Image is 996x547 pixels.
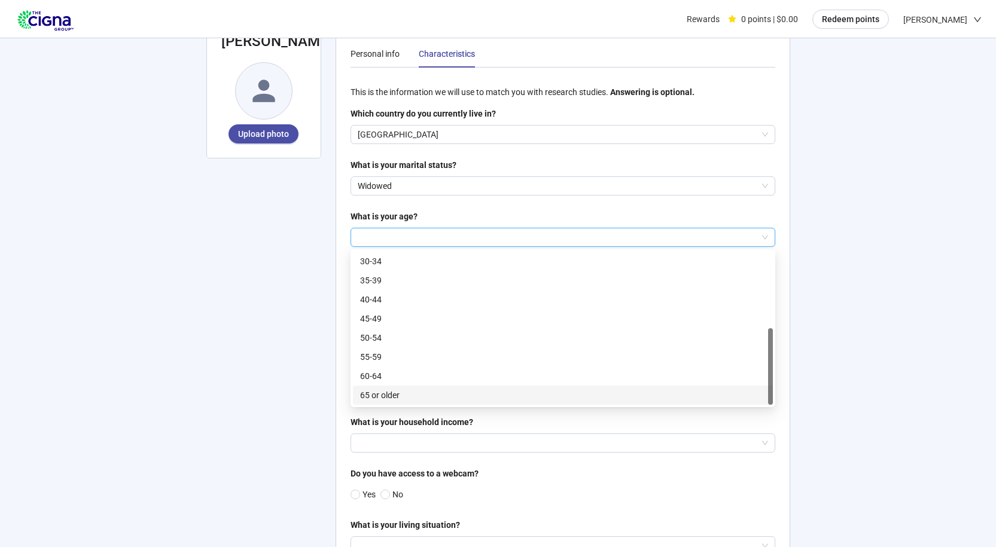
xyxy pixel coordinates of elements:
[229,124,299,143] button: Upload photo
[351,47,400,60] div: Personal info
[360,331,766,344] p: 50-54
[610,87,695,97] strong: Answering is optional.
[903,1,967,39] span: [PERSON_NAME]
[351,85,775,99] p: This is the information we will use to match you with research studies.
[973,16,982,24] span: down
[360,350,766,363] p: 55-59
[360,255,766,268] p: 30-34
[351,467,479,480] div: Do you have access to a webcam?
[728,15,736,23] span: star
[229,129,299,139] span: Upload photo
[392,488,403,501] p: No
[358,126,757,143] p: [GEOGRAPHIC_DATA]
[351,518,460,531] div: What is your living situation?
[360,293,766,306] p: 40-44
[360,312,766,325] p: 45-49
[351,158,456,172] div: What is your marital status?
[419,47,475,60] div: Characteristics
[351,107,496,120] div: Which country do you currently live in?
[360,369,766,383] p: 60-64
[351,415,473,429] div: What is your household income?
[363,488,376,501] p: Yes
[351,210,418,223] div: What is your age?
[238,127,289,140] span: Upload photo
[812,10,889,29] button: Redeem points
[360,274,766,287] p: 35-39
[360,389,766,402] p: 65 or older
[822,13,879,26] span: Redeem points
[358,177,757,195] p: Widowed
